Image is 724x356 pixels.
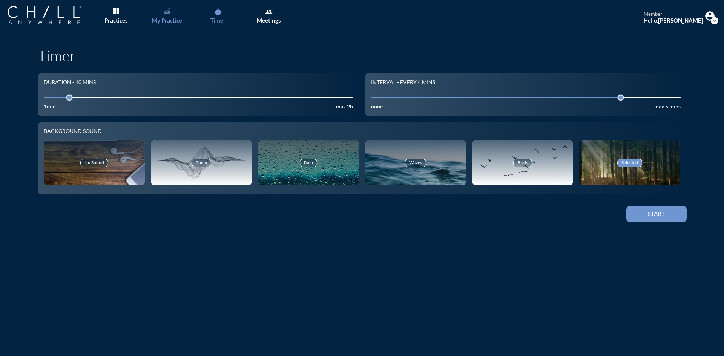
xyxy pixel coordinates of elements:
div: Duration - 10 mins [44,79,96,86]
div: Selected [617,159,642,167]
div: Rain [300,159,317,167]
div: Waves [405,159,426,167]
img: List [113,8,119,14]
div: My Practice [152,17,182,24]
div: Background sound [44,128,681,134]
img: Profile icon [705,11,715,21]
i: expand_more [711,17,718,24]
h1: Timer [38,47,687,65]
div: max 5 mins [654,104,681,110]
div: member [644,11,703,17]
i: timer [214,8,222,16]
div: No Sound [80,159,108,167]
div: Theta [192,159,211,167]
a: Company Logo [8,6,96,25]
div: 1min [44,104,56,110]
div: Hello, [644,17,703,24]
div: Timer [210,17,225,24]
i: group [265,8,273,16]
img: Company Logo [8,6,81,24]
div: Birds [513,159,532,167]
img: Graph [163,8,170,14]
button: Start [626,206,687,222]
div: max 2h [336,104,353,110]
div: Interval - Every 4 mins [371,79,435,86]
div: none [371,104,383,110]
div: Start [640,211,673,217]
strong: [PERSON_NAME] [658,17,703,24]
div: Meetings [257,17,281,24]
div: Practices [104,17,128,24]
